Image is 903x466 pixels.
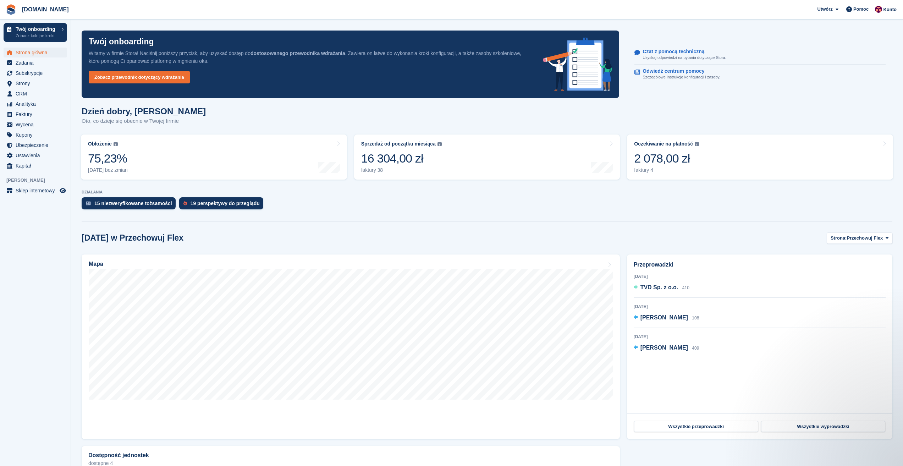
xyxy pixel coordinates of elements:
a: menu [4,150,67,160]
a: Wszystkie wyprowadzki [761,421,885,432]
p: Uzyskaj odpowiedzi na pytania dotyczące Stora. [643,55,726,61]
span: Konto [883,6,897,13]
span: Ubezpieczenie [16,140,58,150]
h2: Dostępność jednostek [88,452,149,459]
div: [DATE] [634,273,886,280]
span: Kupony [16,130,58,140]
strong: dostosowanego przewodnika wdrażania [250,50,345,56]
div: [DATE] bez zmian [88,167,128,173]
a: menu [4,99,67,109]
a: Wszystkie przeprowadzki [634,421,758,432]
a: Czat z pomocą techniczną Uzyskaj odpowiedzi na pytania dotyczące Stora. [634,45,886,65]
span: Strona: [831,235,847,242]
a: TVD Sp. z o.o. 410 [634,283,689,292]
span: 108 [692,316,699,320]
span: 409 [692,346,699,351]
a: Obłożenie 75,23% [DATE] bez zmian [81,135,347,180]
span: Subskrypcje [16,68,58,78]
button: Strona: Przechowuj Flex [827,232,892,244]
span: Strona główna [16,48,58,57]
img: Mateusz Kacwin [875,6,882,13]
img: icon-info-grey-7440780725fd019a000dd9b08b2336e03edf1995a4989e88bcd33f0948082b44.svg [695,142,699,146]
a: menu [4,78,67,88]
img: icon-info-grey-7440780725fd019a000dd9b08b2336e03edf1995a4989e88bcd33f0948082b44.svg [114,142,118,146]
div: Obłożenie [88,141,112,147]
a: menu [4,58,67,68]
div: faktury 4 [634,167,699,173]
h2: Przeprowadzki [634,261,886,269]
a: 15 niezweryfikowane tożsamości [82,197,179,213]
div: 15 niezweryfikowane tożsamości [94,201,172,206]
span: Faktury [16,109,58,119]
span: Pomoc [853,6,869,13]
p: dostępne 4 [88,461,613,466]
p: Twój onboarding [16,27,58,32]
a: [DOMAIN_NAME] [19,4,72,15]
span: CRM [16,89,58,99]
span: Strony [16,78,58,88]
div: 2 078,00 zł [634,151,699,166]
div: Oczekiwanie na płatność [634,141,693,147]
img: onboarding-info-6c161a55d2c0e0a8cae90662b2fe09162a5109e8cc188191df67fb4f79e88e88.svg [543,38,612,91]
span: Wycena [16,120,58,130]
a: menu [4,161,67,171]
div: faktury 38 [361,167,442,173]
span: Kapitał [16,161,58,171]
p: Szczegółowe instrukcje konfiguracji i zasoby. [643,74,720,80]
a: [PERSON_NAME] 108 [634,313,699,323]
img: icon-info-grey-7440780725fd019a000dd9b08b2336e03edf1995a4989e88bcd33f0948082b44.svg [437,142,442,146]
span: [PERSON_NAME] [640,314,688,320]
div: Sprzedaż od początku miesiąca [361,141,436,147]
a: menu [4,130,67,140]
p: Odwiedź centrum pomocy [643,68,715,74]
img: verify_identity-adf6edd0f0f0b5bbfe63781bf79b02c33cf7c696d77639b501bdc392416b5a36.svg [86,201,91,205]
a: Oczekiwanie na płatność 2 078,00 zł faktury 4 [627,135,893,180]
a: menu [4,89,67,99]
a: menu [4,140,67,150]
a: Twój onboarding Zobacz kolejne kroki [4,23,67,42]
a: Sprzedaż od początku miesiąca 16 304,00 zł faktury 38 [354,135,620,180]
h2: Mapa [89,261,103,267]
a: menu [4,68,67,78]
span: [PERSON_NAME] [6,177,71,184]
div: [DATE] [634,334,886,340]
h1: Dzień dobry, [PERSON_NAME] [82,106,206,116]
span: 410 [682,285,689,290]
div: [DATE] [634,303,886,310]
div: 19 perspektywy do przeglądu [191,201,260,206]
span: Przechowuj Flex [847,235,883,242]
a: Podgląd sklepu [59,186,67,195]
span: TVD Sp. z o.o. [640,284,678,290]
span: Zadania [16,58,58,68]
h2: [DATE] w Przechowuj Flex [82,233,183,243]
a: menu [4,186,67,196]
span: Analityka [16,99,58,109]
p: Oto, co dzieje się obecnie w Twojej firmie [82,117,206,125]
p: Witamy w firmie Stora! Naciśnij poniższy przycisk, aby uzyskać dostęp do . Zawiera on łatwe do wy... [89,49,532,65]
a: Mapa [82,254,620,439]
a: Odwiedź centrum pomocy Szczegółowe instrukcje konfiguracji i zasoby. [634,65,886,84]
p: DZIAŁANIA [82,190,892,194]
p: Zobacz kolejne kroki [16,33,58,39]
span: Utwórz [817,6,832,13]
a: Zobacz przewodnik dotyczący wdrażania [89,71,190,83]
span: [PERSON_NAME] [640,345,688,351]
a: 19 perspektywy do przeglądu [179,197,267,213]
a: menu [4,109,67,119]
img: stora-icon-8386f47178a22dfd0bd8f6a31ec36ba5ce8667c1dd55bd0f319d3a0aa187defe.svg [6,4,16,15]
a: [PERSON_NAME] 409 [634,344,699,353]
p: Czat z pomocą techniczną [643,49,720,55]
span: Ustawienia [16,150,58,160]
a: menu [4,120,67,130]
p: Twój onboarding [89,38,154,46]
a: menu [4,48,67,57]
span: Sklep internetowy [16,186,58,196]
div: 75,23% [88,151,128,166]
div: 16 304,00 zł [361,151,442,166]
img: prospect-51fa495bee0391a8d652442698ab0144808aea92771e9ea1ae160a38d050c398.svg [183,201,187,205]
